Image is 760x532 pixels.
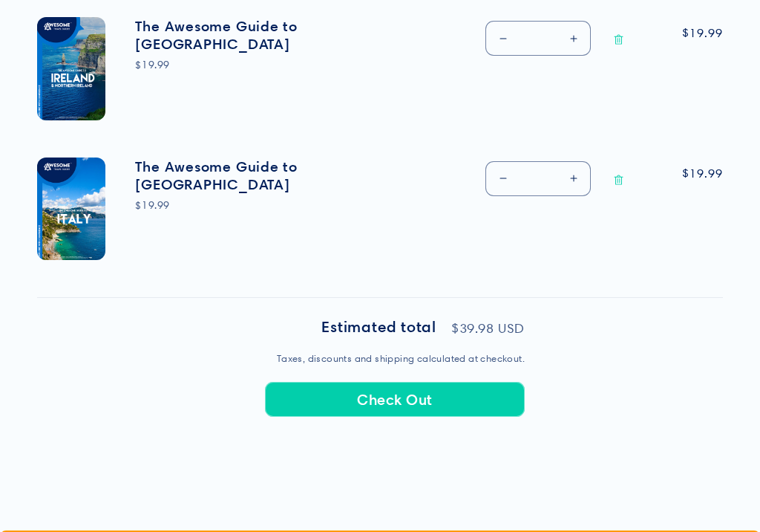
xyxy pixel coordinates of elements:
[265,446,525,479] iframe: PayPal-paypal
[520,161,557,196] input: Quantity for The Awesome Guide to Italy
[451,322,525,335] p: $39.98 USD
[321,319,436,335] h2: Estimated total
[135,57,358,73] div: $19.99
[606,161,632,199] a: Remove The Awesome Guide to Italy
[265,351,525,366] small: Taxes, discounts and shipping calculated at checkout.
[135,158,358,193] a: The Awesome Guide to [GEOGRAPHIC_DATA]
[135,198,358,213] div: $19.99
[677,165,723,183] span: $19.99
[265,382,525,417] button: Check Out
[520,21,557,56] input: Quantity for The Awesome Guide to Ireland
[677,25,723,42] span: $19.99
[135,17,358,53] a: The Awesome Guide to [GEOGRAPHIC_DATA]
[606,21,632,59] a: Remove The Awesome Guide to Ireland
